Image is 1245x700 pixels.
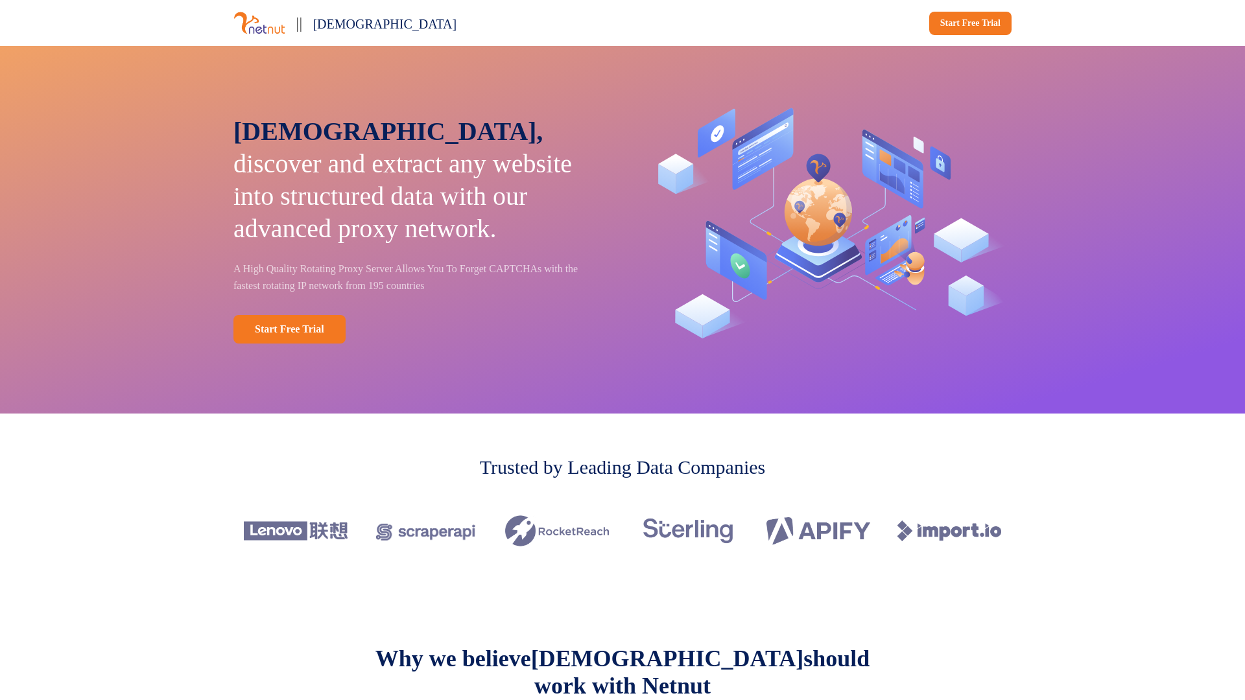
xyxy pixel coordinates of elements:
[480,452,766,482] p: Trusted by Leading Data Companies
[929,12,1012,35] a: Start Free Trial
[296,10,302,36] p: ||
[531,646,804,671] span: [DEMOGRAPHIC_DATA]
[363,645,882,699] p: Why we believe should work with Netnut
[233,115,604,245] p: discover and extract any website into structured data with our advanced proxy network.
[233,117,543,146] span: [DEMOGRAPHIC_DATA],
[313,17,456,31] span: [DEMOGRAPHIC_DATA]
[233,261,604,294] p: A High Quality Rotating Proxy Server Allows You To Forget CAPTCHAs with the fastest rotating IP n...
[233,315,346,344] a: Start Free Trial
